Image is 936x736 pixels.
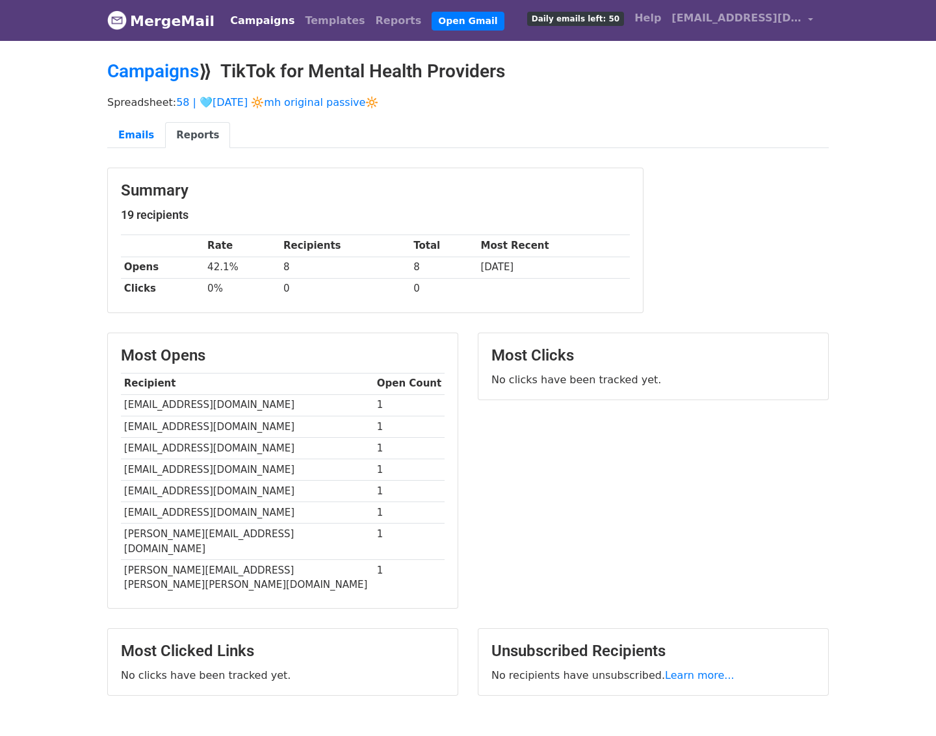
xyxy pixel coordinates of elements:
a: MergeMail [107,7,214,34]
a: 58 | 🩵[DATE] 🔆mh original passive🔆 [176,96,378,108]
p: No clicks have been tracked yet. [491,373,815,387]
td: 1 [374,459,445,480]
td: [EMAIL_ADDRESS][DOMAIN_NAME] [121,416,374,437]
td: [EMAIL_ADDRESS][DOMAIN_NAME] [121,481,374,502]
a: Reports [370,8,427,34]
iframe: Chat Widget [871,674,936,736]
th: Clicks [121,278,204,299]
h2: ⟫ TikTok for Mental Health Providers [107,60,829,82]
th: Rate [204,235,280,257]
a: Campaigns [225,8,300,34]
a: [EMAIL_ADDRESS][DOMAIN_NAME] [666,5,818,36]
td: 1 [374,481,445,502]
td: [EMAIL_ADDRESS][DOMAIN_NAME] [121,502,374,524]
td: 8 [280,257,410,278]
th: Recipients [280,235,410,257]
th: Opens [121,257,204,278]
h3: Unsubscribed Recipients [491,642,815,661]
th: Recipient [121,373,374,394]
h3: Most Clicked Links [121,642,445,661]
td: [PERSON_NAME][EMAIL_ADDRESS][PERSON_NAME][PERSON_NAME][DOMAIN_NAME] [121,559,374,595]
h3: Most Opens [121,346,445,365]
td: 1 [374,437,445,459]
a: Daily emails left: 50 [522,5,629,31]
span: [EMAIL_ADDRESS][DOMAIN_NAME] [671,10,801,26]
td: 1 [374,559,445,595]
a: Open Gmail [432,12,504,31]
th: Total [410,235,477,257]
a: Templates [300,8,370,34]
td: [EMAIL_ADDRESS][DOMAIN_NAME] [121,394,374,416]
td: 1 [374,524,445,560]
th: Most Recent [478,235,630,257]
td: 1 [374,394,445,416]
p: No recipients have unsubscribed. [491,668,815,682]
th: Open Count [374,373,445,394]
td: 1 [374,502,445,524]
p: No clicks have been tracked yet. [121,668,445,682]
td: 42.1% [204,257,280,278]
td: [PERSON_NAME][EMAIL_ADDRESS][DOMAIN_NAME] [121,524,374,560]
td: 0% [204,278,280,299]
img: MergeMail logo [107,10,127,30]
td: 0 [280,278,410,299]
a: Reports [165,122,230,149]
a: Learn more... [665,669,734,681]
p: Spreadsheet: [107,95,829,109]
a: Help [629,5,666,31]
td: 1 [374,416,445,437]
a: Emails [107,122,165,149]
td: [DATE] [478,257,630,278]
td: [EMAIL_ADDRESS][DOMAIN_NAME] [121,437,374,459]
span: Daily emails left: 50 [527,12,624,26]
h3: Summary [121,181,630,200]
td: [EMAIL_ADDRESS][DOMAIN_NAME] [121,459,374,480]
h3: Most Clicks [491,346,815,365]
h5: 19 recipients [121,208,630,222]
td: 0 [410,278,477,299]
td: 8 [410,257,477,278]
a: Campaigns [107,60,199,82]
